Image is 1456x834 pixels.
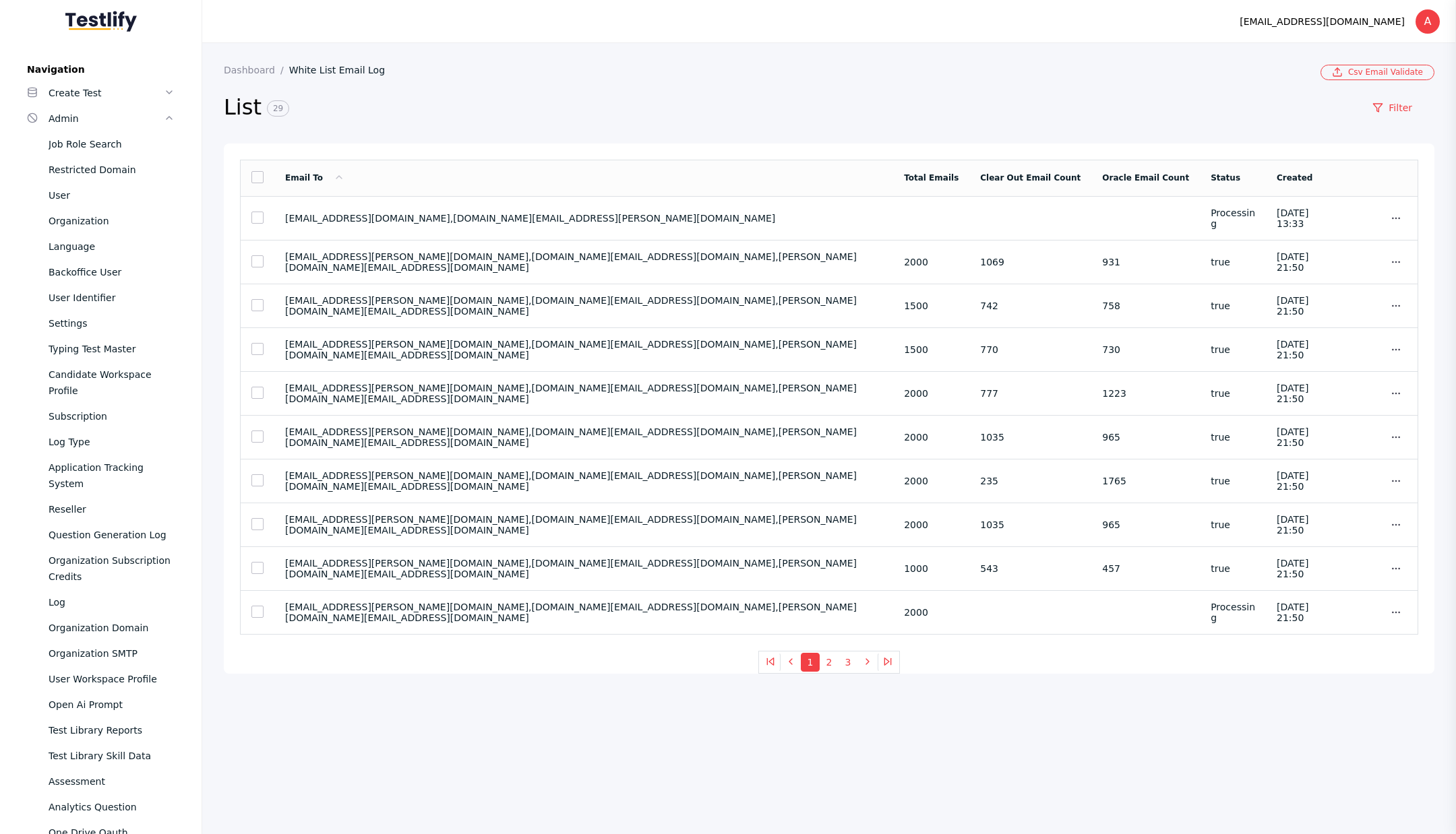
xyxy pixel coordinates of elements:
[839,653,857,672] button: 3
[1211,207,1255,229] section: Processing
[285,173,344,183] a: Email To
[1211,300,1255,311] section: true
[1240,13,1405,30] div: [EMAIL_ADDRESS][DOMAIN_NAME]
[16,666,185,692] a: User Workspace Profile
[904,607,959,618] section: 2000
[49,552,175,585] div: Organization Subscription Credits
[285,558,882,579] section: [EMAIL_ADDRESS][PERSON_NAME][DOMAIN_NAME],[DOMAIN_NAME][EMAIL_ADDRESS][DOMAIN_NAME],[PERSON_NAME]...
[980,300,1081,311] section: 742
[904,432,959,443] section: 2000
[267,100,289,117] span: 29
[285,339,882,360] section: [EMAIL_ADDRESS][PERSON_NAME][DOMAIN_NAME],[DOMAIN_NAME][EMAIL_ADDRESS][DOMAIN_NAME],[PERSON_NAME]...
[49,434,175,450] div: Log Type
[49,501,175,517] div: Reseller
[1102,563,1189,574] section: 457
[16,285,185,311] a: User Identifier
[285,251,882,273] section: [EMAIL_ADDRESS][PERSON_NAME][DOMAIN_NAME],[DOMAIN_NAME][EMAIL_ADDRESS][DOMAIN_NAME],[PERSON_NAME]...
[49,110,164,127] div: Admin
[49,594,175,610] div: Log
[1102,344,1189,355] section: 730
[1211,563,1255,574] section: true
[16,743,185,769] a: Test Library Skill Data
[16,311,185,336] a: Settings
[1211,432,1255,443] section: true
[16,131,185,157] a: Job Role Search
[1211,388,1255,399] section: true
[16,362,185,404] a: Candidate Workspace Profile
[1277,207,1308,229] span: [DATE] 13:33
[49,213,175,229] div: Organization
[49,238,175,255] div: Language
[1277,426,1308,448] span: [DATE] 21:50
[49,459,175,492] div: Application Tracking System
[980,476,1081,486] section: 235
[224,65,289,75] a: Dashboard
[1102,388,1189,399] section: 1223
[16,641,185,666] a: Organization SMTP
[904,344,959,355] section: 1500
[904,388,959,399] section: 2000
[16,615,185,641] a: Organization Domain
[980,388,1081,399] section: 777
[16,589,185,615] a: Log
[16,717,185,743] a: Test Library Reports
[49,187,175,203] div: User
[1277,514,1308,536] span: [DATE] 21:50
[980,519,1081,530] section: 1035
[1277,173,1312,183] a: Created
[16,404,185,429] a: Subscription
[1277,558,1308,579] span: [DATE] 21:50
[1277,383,1308,404] span: [DATE] 21:50
[289,65,396,75] a: White List Email Log
[16,496,185,522] a: Reseller
[1102,432,1189,443] section: 965
[16,692,185,717] a: Open Ai Prompt
[801,653,820,672] button: 1
[1102,257,1189,267] section: 931
[1321,65,1434,80] a: Csv Email Validate
[49,645,175,662] div: Organization SMTP
[49,620,175,636] div: Organization Domain
[285,426,882,448] section: [EMAIL_ADDRESS][PERSON_NAME][DOMAIN_NAME],[DOMAIN_NAME][EMAIL_ADDRESS][DOMAIN_NAME],[PERSON_NAME]...
[49,136,175,152] div: Job Role Search
[16,429,185,455] a: Log Type
[1102,476,1189,486] section: 1765
[16,259,185,285] a: Backoffice User
[1211,344,1255,355] section: true
[1102,519,1189,530] section: 965
[1277,470,1308,492] span: [DATE] 21:50
[820,653,839,672] button: 2
[16,794,185,820] a: Analytics Question
[16,548,185,589] a: Organization Subscription Credits
[1211,476,1255,486] section: true
[285,383,882,404] section: [EMAIL_ADDRESS][PERSON_NAME][DOMAIN_NAME],[DOMAIN_NAME][EMAIL_ADDRESS][DOMAIN_NAME],[PERSON_NAME]...
[285,514,882,536] section: [EMAIL_ADDRESS][PERSON_NAME][DOMAIN_NAME],[DOMAIN_NAME][EMAIL_ADDRESS][DOMAIN_NAME],[PERSON_NAME]...
[1102,300,1189,311] section: 758
[980,173,1081,183] a: Clear Out Email Count
[285,213,882,224] section: [EMAIL_ADDRESS][DOMAIN_NAME],[DOMAIN_NAME][EMAIL_ADDRESS][PERSON_NAME][DOMAIN_NAME]
[980,257,1081,267] section: 1069
[285,602,882,623] section: [EMAIL_ADDRESS][PERSON_NAME][DOMAIN_NAME],[DOMAIN_NAME][EMAIL_ADDRESS][DOMAIN_NAME],[PERSON_NAME]...
[16,522,185,548] a: Question Generation Log
[904,173,959,183] a: Total Emails
[49,722,175,738] div: Test Library Reports
[49,366,175,399] div: Candidate Workspace Profile
[1277,295,1308,317] span: [DATE] 21:50
[16,208,185,234] a: Organization
[16,183,185,208] a: User
[285,470,882,492] section: [EMAIL_ADDRESS][PERSON_NAME][DOMAIN_NAME],[DOMAIN_NAME][EMAIL_ADDRESS][DOMAIN_NAME],[PERSON_NAME]...
[16,336,185,362] a: Typing Test Master
[49,527,175,543] div: Question Generation Log
[904,300,959,311] section: 1500
[1350,96,1434,119] a: Filter
[49,315,175,331] div: Settings
[1211,173,1240,183] a: Status
[1211,519,1255,530] section: true
[904,563,959,574] section: 1000
[1277,251,1308,273] span: [DATE] 21:50
[49,799,175,815] div: Analytics Question
[16,157,185,183] a: Restricted Domain
[65,11,137,32] img: Testlify - Backoffice
[16,455,185,496] a: Application Tracking System
[49,748,175,764] div: Test Library Skill Data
